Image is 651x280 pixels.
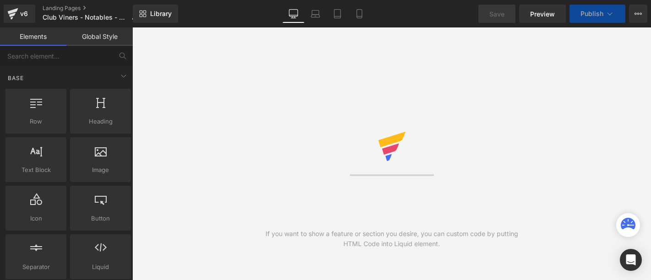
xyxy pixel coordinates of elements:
[629,5,647,23] button: More
[43,14,128,21] span: Club Viners - Notables - OFF
[18,8,30,20] div: v6
[73,214,128,223] span: Button
[150,10,172,18] span: Library
[304,5,326,23] a: Laptop
[348,5,370,23] a: Mobile
[530,9,555,19] span: Preview
[8,262,64,272] span: Separator
[570,5,625,23] button: Publish
[8,214,64,223] span: Icon
[7,74,25,82] span: Base
[73,165,128,175] span: Image
[489,9,505,19] span: Save
[43,5,145,12] a: Landing Pages
[133,5,178,23] a: New Library
[73,117,128,126] span: Heading
[8,165,64,175] span: Text Block
[282,5,304,23] a: Desktop
[4,5,35,23] a: v6
[8,117,64,126] span: Row
[262,229,521,249] div: If you want to show a feature or section you desire, you can custom code by putting HTML Code int...
[73,262,128,272] span: Liquid
[326,5,348,23] a: Tablet
[519,5,566,23] a: Preview
[580,10,603,17] span: Publish
[66,27,133,46] a: Global Style
[620,249,642,271] div: Open Intercom Messenger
